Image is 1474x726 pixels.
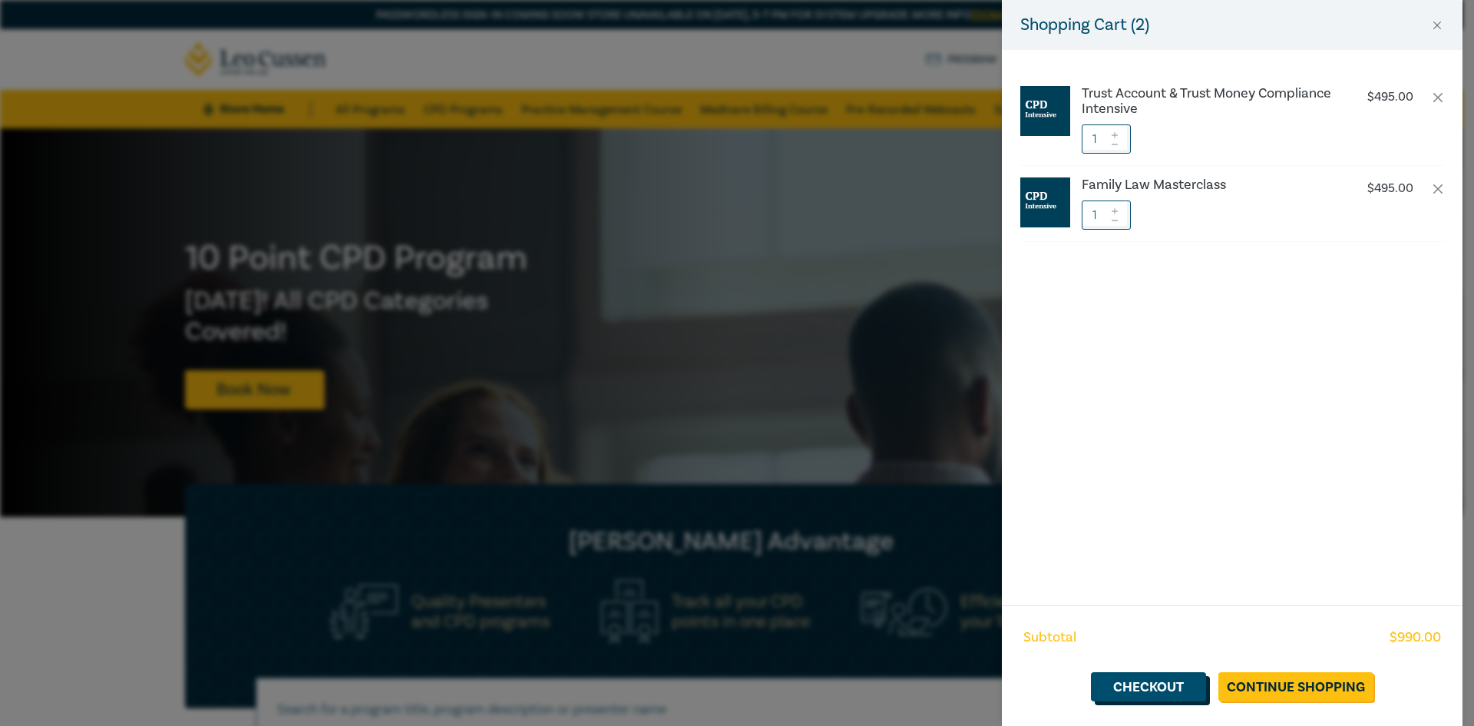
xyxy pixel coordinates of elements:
[1091,672,1206,701] a: Checkout
[1020,86,1070,136] img: CPD%20Intensive.jpg
[1082,177,1337,193] a: Family Law Masterclass
[1218,672,1373,701] a: Continue Shopping
[1390,628,1441,648] span: $ 990.00
[1082,124,1131,154] input: 1
[1082,201,1131,230] input: 1
[1023,628,1076,648] span: Subtotal
[1430,18,1444,32] button: Close
[1082,86,1337,117] a: Trust Account & Trust Money Compliance Intensive
[1020,12,1149,38] h5: Shopping Cart ( 2 )
[1367,181,1413,196] p: $ 495.00
[1020,177,1070,227] img: CPD%20Intensive.jpg
[1367,90,1413,104] p: $ 495.00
